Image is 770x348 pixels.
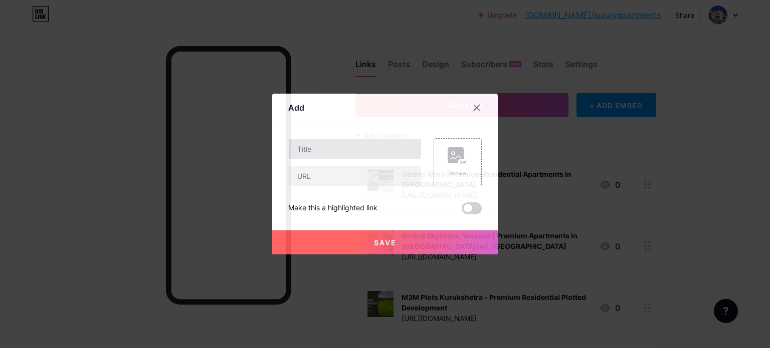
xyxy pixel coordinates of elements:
[272,230,498,254] button: Save
[289,139,421,159] input: Title
[288,102,304,114] div: Add
[448,170,468,177] div: Picture
[289,166,421,186] input: URL
[288,202,377,214] div: Make this a highlighted link
[374,238,397,247] span: Save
